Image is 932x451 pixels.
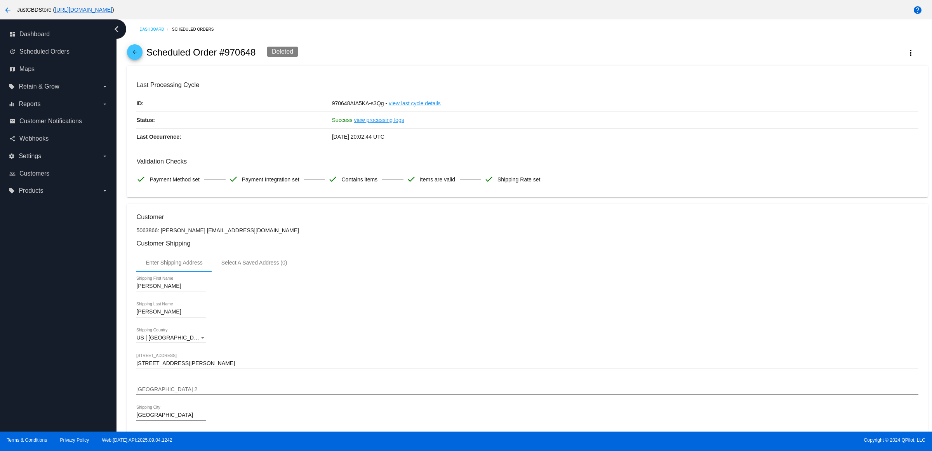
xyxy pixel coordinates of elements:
i: equalizer [9,101,15,107]
i: chevron_left [110,23,123,35]
span: Reports [19,101,40,108]
i: people_outline [9,171,16,177]
a: view processing logs [354,112,404,128]
span: [DATE] 20:02:44 UTC [332,134,384,140]
mat-icon: arrow_back [130,49,139,59]
a: Privacy Policy [60,437,89,443]
mat-icon: more_vert [906,48,915,57]
p: ID: [136,95,332,111]
p: Last Occurrence: [136,129,332,145]
a: Terms & Conditions [7,437,47,443]
span: Items are valid [420,171,455,188]
span: Scheduled Orders [19,48,70,55]
i: settings [9,153,15,159]
span: Retain & Grow [19,83,59,90]
i: map [9,66,16,72]
h3: Customer [136,213,918,221]
a: Dashboard [139,23,172,35]
span: Contains items [341,171,377,188]
a: view last cycle details [389,95,441,111]
i: dashboard [9,31,16,37]
a: email Customer Notifications [9,115,108,127]
mat-select: Shipping Country [136,335,206,341]
mat-icon: check [229,174,238,184]
a: [URL][DOMAIN_NAME] [55,7,112,13]
mat-icon: check [136,174,146,184]
i: update [9,49,16,55]
span: Copyright © 2024 QPilot, LLC [473,437,925,443]
a: people_outline Customers [9,167,108,180]
span: JustCBDStore ( ) [17,7,114,13]
i: arrow_drop_down [102,84,108,90]
input: Shipping Street 1 [136,360,918,367]
span: Maps [19,66,35,73]
i: arrow_drop_down [102,188,108,194]
i: arrow_drop_down [102,101,108,107]
a: map Maps [9,63,108,75]
a: share Webhooks [9,132,108,145]
span: Success [332,117,353,123]
input: Shipping Last Name [136,309,206,315]
h2: Scheduled Order #970648 [146,47,256,58]
mat-icon: arrow_back [3,5,12,15]
a: Scheduled Orders [172,23,221,35]
mat-icon: check [328,174,337,184]
mat-icon: check [407,174,416,184]
span: Dashboard [19,31,50,38]
mat-icon: help [913,5,922,15]
span: Payment Integration set [242,171,299,188]
i: share [9,136,16,142]
i: arrow_drop_down [102,153,108,159]
span: Customer Notifications [19,118,82,125]
span: Shipping Rate set [497,171,541,188]
div: Select A Saved Address (0) [221,259,287,266]
div: Deleted [267,47,298,57]
i: local_offer [9,188,15,194]
span: US | [GEOGRAPHIC_DATA] [136,334,205,341]
span: Payment Method set [150,171,199,188]
i: local_offer [9,84,15,90]
mat-icon: check [484,174,494,184]
h3: Customer Shipping [136,240,918,247]
a: Web:[DATE] API:2025.09.04.1242 [102,437,172,443]
span: Webhooks [19,135,49,142]
span: 970648AIA5KA-s3Qg - [332,100,387,106]
i: email [9,118,16,124]
h3: Last Processing Cycle [136,81,918,89]
input: Shipping City [136,412,206,418]
div: Enter Shipping Address [146,259,202,266]
p: Status: [136,112,332,128]
span: Customers [19,170,49,177]
h3: Validation Checks [136,158,918,165]
input: Shipping First Name [136,283,206,289]
input: Shipping Street 2 [136,387,918,393]
a: update Scheduled Orders [9,45,108,58]
a: dashboard Dashboard [9,28,108,40]
p: 5063866: [PERSON_NAME] [EMAIL_ADDRESS][DOMAIN_NAME] [136,227,918,233]
span: Settings [19,153,41,160]
span: Products [19,187,43,194]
